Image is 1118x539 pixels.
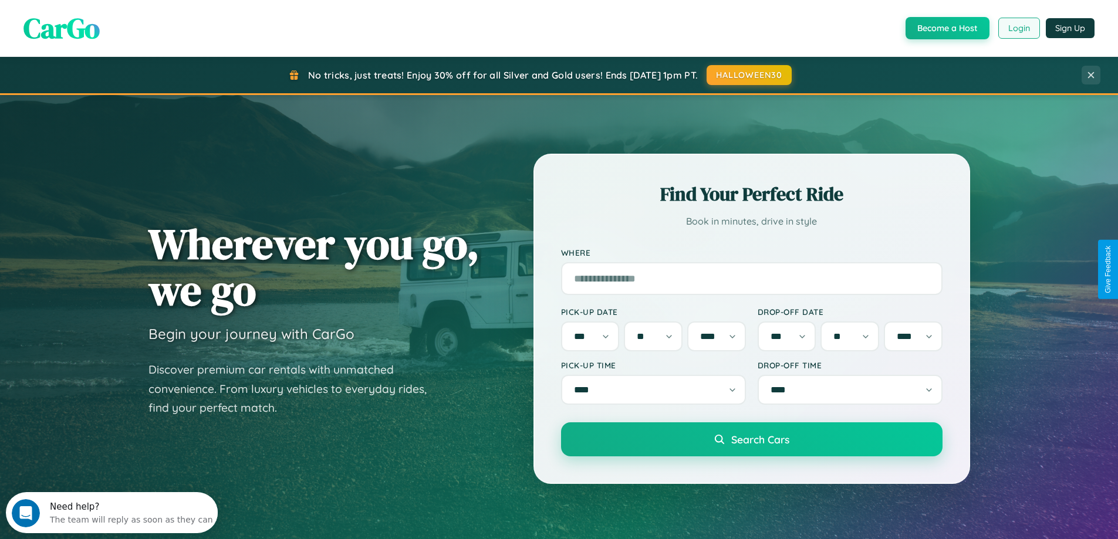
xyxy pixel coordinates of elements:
[561,213,943,230] p: Book in minutes, drive in style
[148,325,354,343] h3: Begin your journey with CarGo
[23,9,100,48] span: CarGo
[5,5,218,37] div: Open Intercom Messenger
[707,65,792,85] button: HALLOWEEN30
[998,18,1040,39] button: Login
[561,248,943,257] label: Where
[561,422,943,456] button: Search Cars
[148,360,442,418] p: Discover premium car rentals with unmatched convenience. From luxury vehicles to everyday rides, ...
[561,360,746,370] label: Pick-up Time
[906,17,989,39] button: Become a Host
[12,499,40,527] iframe: Intercom live chat
[6,492,218,533] iframe: Intercom live chat discovery launcher
[308,69,698,81] span: No tricks, just treats! Enjoy 30% off for all Silver and Gold users! Ends [DATE] 1pm PT.
[44,10,207,19] div: Need help?
[758,307,943,317] label: Drop-off Date
[561,307,746,317] label: Pick-up Date
[1046,18,1095,38] button: Sign Up
[44,19,207,32] div: The team will reply as soon as they can
[561,181,943,207] h2: Find Your Perfect Ride
[731,433,789,446] span: Search Cars
[758,360,943,370] label: Drop-off Time
[148,221,479,313] h1: Wherever you go, we go
[1104,246,1112,293] div: Give Feedback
